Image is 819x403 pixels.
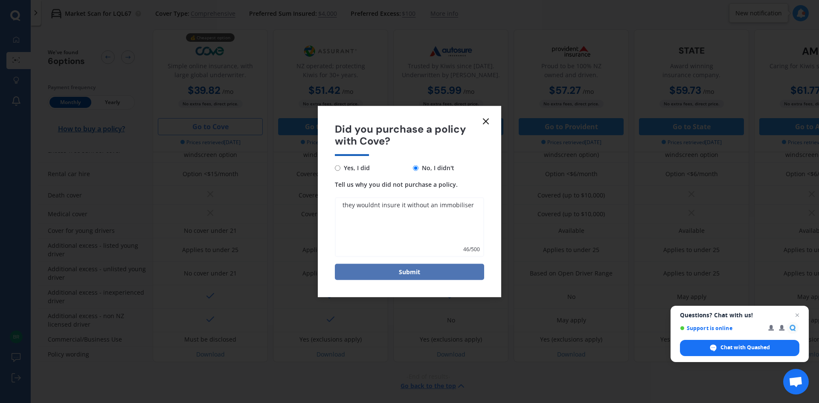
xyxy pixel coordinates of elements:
[335,123,484,148] span: Did you purchase a policy with Cove?
[680,325,762,331] span: Support is online
[335,264,484,280] button: Submit
[680,312,799,319] span: Questions? Chat with us!
[792,310,802,320] span: Close chat
[418,163,454,173] span: No, I didn't
[463,245,480,254] span: 46 / 500
[413,165,418,171] input: No, I didn't
[335,165,340,171] input: Yes, I did
[680,340,799,356] div: Chat with Quashed
[720,344,770,351] span: Chat with Quashed
[335,197,484,257] textarea: they wouldnt insure it without an immobiliser
[340,163,370,173] span: Yes, I did
[783,369,809,394] div: Open chat
[335,180,458,188] span: Tell us why you did not purchase a policy.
